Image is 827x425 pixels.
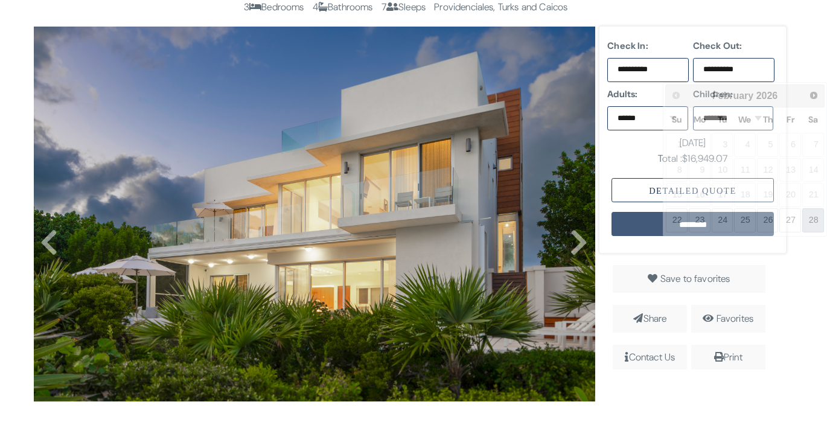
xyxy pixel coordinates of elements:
span: 4 Bathrooms [313,1,373,13]
a: 26 [757,208,779,232]
span: Tuesday [718,114,727,125]
label: Check In: [607,39,689,53]
a: Next [805,86,823,104]
div: [DATE] Total : [611,135,774,166]
span: 7 Sleeps [382,1,426,13]
span: Contact Us [613,345,687,370]
span: Providenciales, Turks and Caicos [434,1,567,13]
div: Print [696,350,761,365]
span: 2026 [756,91,778,101]
span: Share [613,305,687,333]
span: Sunday [672,114,682,125]
span: Save to favorites [660,272,730,285]
a: Favorites [717,312,753,325]
a: 28 [802,208,824,232]
a: 22 [666,208,688,232]
a: 25 [734,208,756,232]
a: 27 [779,208,801,232]
span: Friday [787,114,794,125]
label: Adults: [607,87,689,101]
span: 3 Bedrooms [244,1,304,13]
span: Next [809,91,819,100]
label: Check Out: [693,39,774,53]
span: Monday [694,114,706,125]
span: Saturday [808,114,818,125]
a: 23 [689,208,710,232]
div: Detailed Quote [611,178,774,202]
span: Thursday [763,114,773,125]
a: 24 [712,208,733,232]
span: Wednesday [738,114,751,125]
span: February [712,91,753,101]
